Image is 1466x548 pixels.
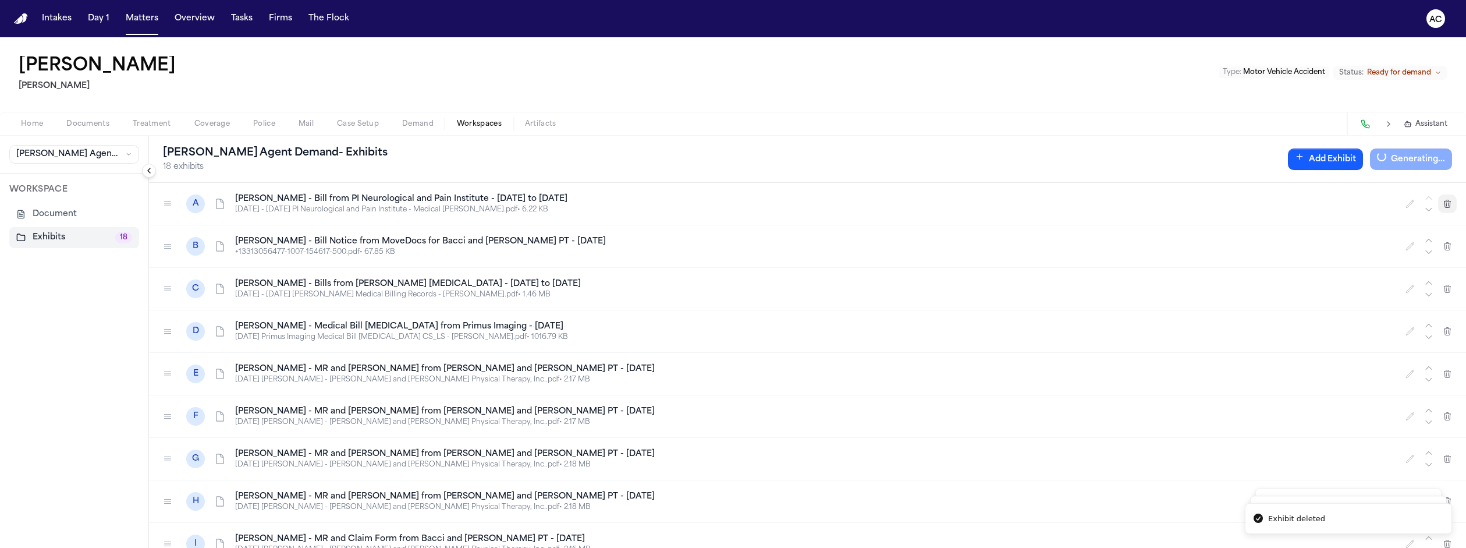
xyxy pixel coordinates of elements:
div: A [186,195,205,213]
span: Case Setup [337,119,379,129]
button: Edit exhibit name [1401,450,1419,468]
p: 18 exhibits [163,161,388,173]
button: Add Exhibit [1288,149,1363,170]
div: C [186,280,205,298]
button: The Flock [304,8,354,29]
div: H[PERSON_NAME] - MR and [PERSON_NAME] from [PERSON_NAME] and [PERSON_NAME] PT - [DATE][DATE] [PER... [149,480,1466,523]
h2: [PERSON_NAME] [19,79,180,93]
span: Demand [402,119,434,129]
p: [DATE] [PERSON_NAME] - [PERSON_NAME] and [PERSON_NAME] Physical Therapy, Inc..pdf • 2.18 MB [235,460,1392,469]
p: [DATE] - [DATE] PI Neurological and Pain Institute - Medical [PERSON_NAME].pdf • 6.22 KB [235,205,1392,214]
span: Assistant [1415,119,1447,129]
button: Firms [264,8,297,29]
button: Edit Type: Motor Vehicle Accident [1219,66,1329,78]
button: Edit exhibit name [1401,195,1419,213]
button: [PERSON_NAME] Agent Demand [9,145,139,164]
button: Collapse sidebar [142,164,156,178]
div: G [186,450,205,468]
button: Edit exhibit name [1401,237,1419,256]
button: Change status from Ready for demand [1333,66,1447,80]
div: F[PERSON_NAME] - MR and [PERSON_NAME] from [PERSON_NAME] and [PERSON_NAME] PT - [DATE][DATE] [PER... [149,395,1466,438]
div: B[PERSON_NAME] - Bill Notice from MoveDocs for Bacci and [PERSON_NAME] PT - [DATE]+13313056477-10... [149,225,1466,268]
h1: [PERSON_NAME] [19,56,176,77]
button: Assistant [1404,119,1447,129]
button: Edit matter name [19,56,176,77]
span: Ready for demand [1367,68,1431,77]
span: Workspaces [457,119,502,129]
div: D[PERSON_NAME] - Medical Bill [MEDICAL_DATA] from Primus Imaging - [DATE][DATE] Primus Imaging Me... [149,310,1466,353]
div: Exhibit deleted [1268,513,1325,525]
h4: [PERSON_NAME] - Medical Bill [MEDICAL_DATA] from Primus Imaging - [DATE] [235,321,1392,333]
h4: [PERSON_NAME] - MR and [PERSON_NAME] from [PERSON_NAME] and [PERSON_NAME] PT - [DATE] [235,363,1392,375]
span: Artifacts [525,119,556,129]
h2: [PERSON_NAME] Agent Demand - Exhibits [163,145,388,161]
button: Document [9,204,139,225]
span: Documents [66,119,109,129]
button: Day 1 [83,8,114,29]
p: [DATE] - [DATE] [PERSON_NAME] Medical Billing Records - [PERSON_NAME].pdf • 1.46 MB [235,290,1392,299]
span: Status: [1339,68,1364,77]
div: F [186,407,205,426]
span: Treatment [133,119,171,129]
button: Make a Call [1357,116,1373,132]
button: Edit exhibit name [1401,407,1419,426]
span: Type : [1223,69,1241,76]
div: E[PERSON_NAME] - MR and [PERSON_NAME] from [PERSON_NAME] and [PERSON_NAME] PT - [DATE][DATE] [PER... [149,353,1466,395]
p: +13313056477-1007-154617-500.pdf • 67.85 KB [235,248,1392,257]
p: [DATE] [PERSON_NAME] - [PERSON_NAME] and [PERSON_NAME] Physical Therapy, Inc..pdf • 2.17 MB [235,375,1392,384]
span: Coverage [194,119,230,129]
button: Edit exhibit name [1401,280,1419,298]
h4: [PERSON_NAME] - MR and [PERSON_NAME] from [PERSON_NAME] and [PERSON_NAME] PT - [DATE] [235,448,1392,460]
h4: [PERSON_NAME] - Bill Notice from MoveDocs for Bacci and [PERSON_NAME] PT - [DATE] [235,236,1392,248]
button: Exhibits18 [9,227,139,248]
h4: [PERSON_NAME] - Bills from [PERSON_NAME] [MEDICAL_DATA] - [DATE] to [DATE] [235,278,1392,290]
button: Matters [121,8,163,29]
p: [DATE] [PERSON_NAME] - [PERSON_NAME] and [PERSON_NAME] Physical Therapy, Inc..pdf • 2.17 MB [235,418,1392,427]
p: [DATE] [PERSON_NAME] - [PERSON_NAME] and [PERSON_NAME] Physical Therapy, Inc..pdf • 2.18 MB [235,503,1392,512]
span: Motor Vehicle Accident [1243,69,1325,76]
img: Finch Logo [14,13,28,24]
span: 18 [115,232,132,243]
button: Overview [170,8,219,29]
p: [DATE] Primus Imaging Medical Bill [MEDICAL_DATA] CS_LS - [PERSON_NAME].pdf • 1016.79 KB [235,333,1392,342]
div: B [186,237,205,256]
button: Generating... [1370,149,1452,170]
span: Mail [299,119,314,129]
h4: [PERSON_NAME] - MR and Claim Form from Bacci and [PERSON_NAME] PT - [DATE] [235,533,1392,545]
h4: [PERSON_NAME] - MR and [PERSON_NAME] from [PERSON_NAME] and [PERSON_NAME] PT - [DATE] [235,491,1392,503]
span: Home [21,119,43,129]
a: Home [14,13,28,24]
div: D [186,322,205,341]
div: G[PERSON_NAME] - MR and [PERSON_NAME] from [PERSON_NAME] and [PERSON_NAME] PT - [DATE][DATE] [PER... [149,438,1466,480]
p: WORKSPACE [9,183,139,197]
div: C[PERSON_NAME] - Bills from [PERSON_NAME] [MEDICAL_DATA] - [DATE] to [DATE][DATE] - [DATE] [PERSO... [149,268,1466,310]
span: Police [253,119,275,129]
button: Edit exhibit name [1401,322,1419,341]
h4: [PERSON_NAME] - Bill from PI Neurological and Pain Institute - [DATE] to [DATE] [235,193,1392,205]
h4: [PERSON_NAME] - MR and [PERSON_NAME] from [PERSON_NAME] and [PERSON_NAME] PT - [DATE] [235,406,1392,418]
div: E [186,365,205,383]
button: Tasks [226,8,257,29]
button: Intakes [37,8,76,29]
div: A[PERSON_NAME] - Bill from PI Neurological and Pain Institute - [DATE] to [DATE][DATE] - [DATE] P... [149,183,1466,225]
div: H [186,492,205,511]
button: Edit exhibit name [1401,365,1419,383]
